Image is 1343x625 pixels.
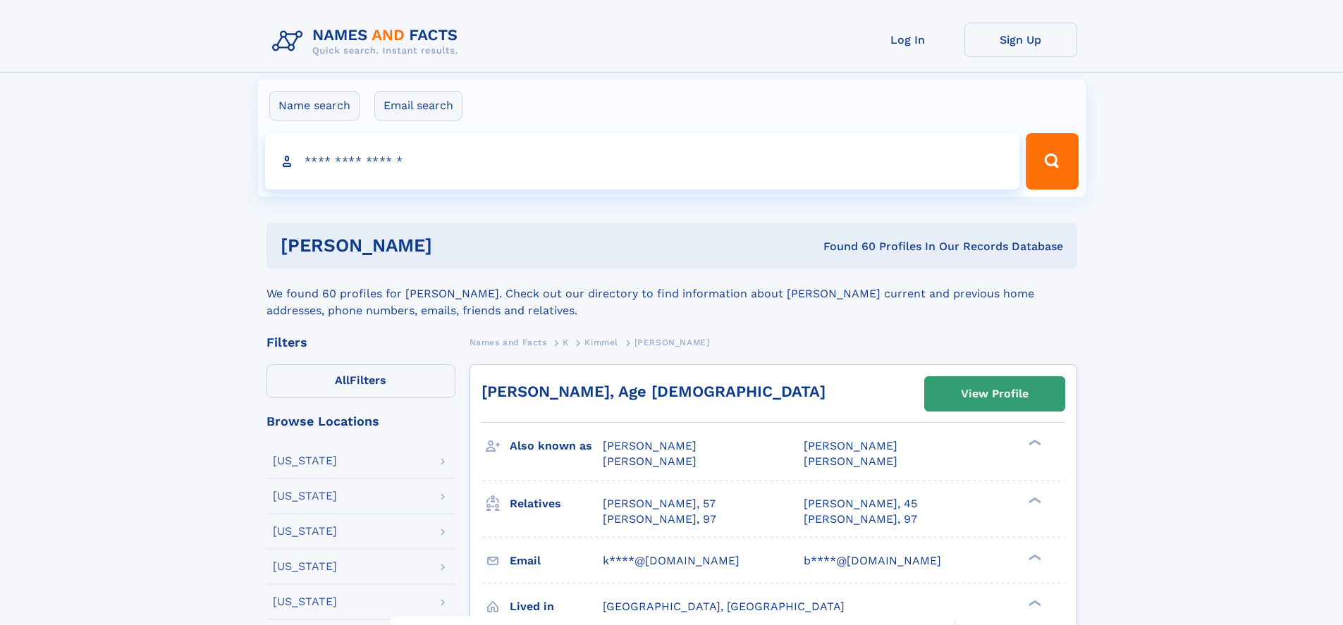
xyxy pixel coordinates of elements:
[1025,438,1042,447] div: ❯
[804,439,897,452] span: [PERSON_NAME]
[266,23,470,61] img: Logo Names and Facts
[584,333,618,351] a: Kimmel
[804,512,917,527] a: [PERSON_NAME], 97
[335,373,350,387] span: All
[603,496,716,512] a: [PERSON_NAME], 57
[273,596,337,607] div: [US_STATE]
[269,91,360,120] label: Name search
[804,454,897,468] span: [PERSON_NAME]
[563,333,569,351] a: K
[273,490,337,502] div: [US_STATE]
[273,561,337,572] div: [US_STATE]
[852,23,964,57] a: Log In
[961,378,1029,410] div: View Profile
[603,454,697,468] span: [PERSON_NAME]
[510,434,603,458] h3: Also known as
[804,496,917,512] a: [PERSON_NAME], 45
[603,600,845,613] span: [GEOGRAPHIC_DATA], [GEOGRAPHIC_DATA]
[266,415,455,428] div: Browse Locations
[510,492,603,516] h3: Relatives
[1025,495,1042,505] div: ❯
[266,364,455,398] label: Filters
[563,338,569,347] span: K
[281,237,628,254] h1: [PERSON_NAME]
[482,383,826,400] a: [PERSON_NAME], Age [DEMOGRAPHIC_DATA]
[374,91,462,120] label: Email search
[603,439,697,452] span: [PERSON_NAME]
[510,595,603,619] h3: Lived in
[265,133,1020,190] input: search input
[584,338,618,347] span: Kimmel
[470,333,547,351] a: Names and Facts
[510,549,603,573] h3: Email
[266,336,455,349] div: Filters
[273,526,337,537] div: [US_STATE]
[627,239,1063,254] div: Found 60 Profiles In Our Records Database
[925,377,1065,411] a: View Profile
[964,23,1077,57] a: Sign Up
[1025,598,1042,607] div: ❯
[1025,552,1042,562] div: ❯
[266,268,1077,319] div: We found 60 profiles for [PERSON_NAME]. Check out our directory to find information about [PERSON...
[1026,133,1078,190] button: Search Button
[273,455,337,466] div: [US_STATE]
[634,338,710,347] span: [PERSON_NAME]
[603,512,716,527] a: [PERSON_NAME], 97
